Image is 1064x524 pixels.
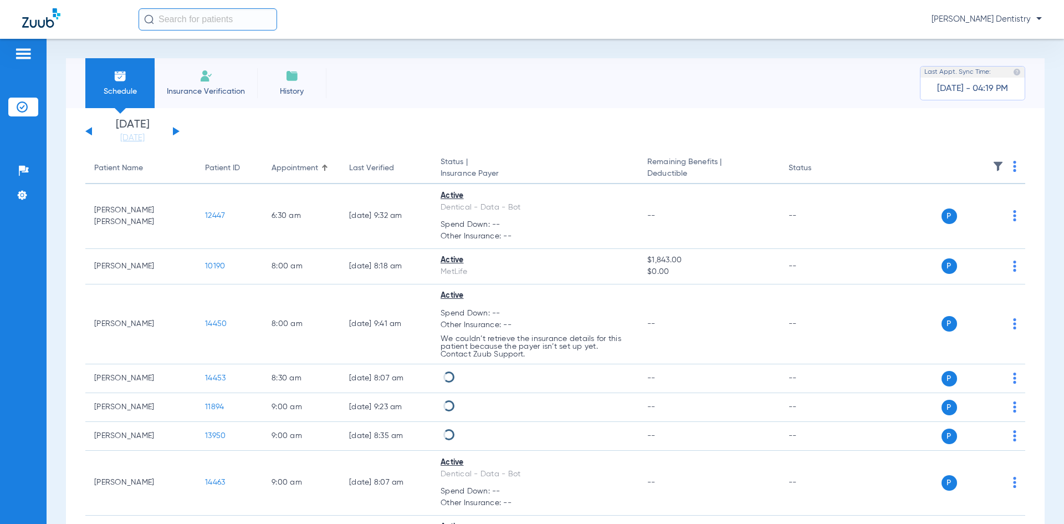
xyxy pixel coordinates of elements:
img: Manual Insurance Verification [199,69,213,83]
span: P [942,429,957,444]
span: 10190 [205,262,225,270]
div: Patient Name [94,162,143,174]
td: 8:00 AM [263,284,340,365]
a: [DATE] [99,133,166,144]
td: 9:00 AM [263,422,340,451]
div: Appointment [272,162,331,174]
td: 9:00 AM [263,393,340,422]
td: [DATE] 8:07 AM [340,364,432,393]
img: group-dot-blue.svg [1013,430,1016,441]
td: [DATE] 9:41 AM [340,284,432,365]
td: [DATE] 8:18 AM [340,249,432,284]
span: -- [647,374,656,382]
span: History [265,86,318,97]
div: Patient ID [205,162,254,174]
span: -- [647,403,656,411]
td: [PERSON_NAME] [PERSON_NAME] [85,184,196,249]
span: Spend Down: -- [441,486,630,497]
span: 14450 [205,320,227,328]
div: Active [441,457,630,469]
div: Active [441,255,630,266]
span: 14453 [205,374,226,382]
div: Last Verified [349,162,423,174]
span: 11894 [205,403,224,411]
td: -- [780,284,855,365]
div: Last Verified [349,162,394,174]
span: P [942,371,957,386]
span: Last Appt. Sync Time: [924,67,991,78]
span: Insurance Payer [441,168,630,180]
td: [DATE] 8:35 AM [340,422,432,451]
span: -- [647,320,656,328]
img: group-dot-blue.svg [1013,401,1016,413]
span: Spend Down: -- [441,308,630,319]
td: 8:00 AM [263,249,340,284]
img: group-dot-blue.svg [1013,261,1016,272]
span: $1,843.00 [647,255,770,266]
p: We couldn’t retrieve the insurance details for this patient because the payer isn’t set up yet. C... [441,335,630,358]
span: P [942,400,957,415]
img: Zuub Logo [22,8,60,28]
img: Search Icon [144,14,154,24]
span: -- [647,479,656,486]
span: Deductible [647,168,770,180]
td: [DATE] 9:32 AM [340,184,432,249]
div: Dentical - Data - Bot [441,469,630,480]
span: Schedule [94,86,146,97]
img: group-dot-blue.svg [1013,210,1016,221]
td: -- [780,422,855,451]
img: last sync help info [1013,68,1021,76]
span: -- [647,432,656,440]
div: MetLife [441,266,630,278]
img: Schedule [114,69,127,83]
td: -- [780,451,855,516]
td: [PERSON_NAME] [85,284,196,365]
span: $0.00 [647,266,770,278]
td: 9:00 AM [263,451,340,516]
th: Remaining Benefits | [638,153,779,184]
img: hamburger-icon [14,47,32,60]
span: [PERSON_NAME] Dentistry [932,14,1042,25]
td: -- [780,393,855,422]
div: Patient Name [94,162,187,174]
th: Status [780,153,855,184]
span: Spend Down: -- [441,219,630,231]
td: -- [780,184,855,249]
img: group-dot-blue.svg [1013,161,1016,172]
td: [DATE] 8:07 AM [340,451,432,516]
div: Active [441,290,630,302]
span: P [942,475,957,491]
td: [PERSON_NAME] [85,422,196,451]
img: History [285,69,299,83]
span: 14463 [205,479,225,486]
td: [PERSON_NAME] [85,393,196,422]
img: group-dot-blue.svg [1013,477,1016,488]
div: Active [441,190,630,202]
span: P [942,208,957,224]
td: [PERSON_NAME] [85,249,196,284]
img: filter.svg [993,161,1004,172]
div: Patient ID [205,162,240,174]
img: group-dot-blue.svg [1013,373,1016,384]
span: Insurance Verification [163,86,249,97]
li: [DATE] [99,119,166,144]
td: -- [780,249,855,284]
td: [PERSON_NAME] [85,451,196,516]
span: 12447 [205,212,225,220]
td: -- [780,364,855,393]
td: [PERSON_NAME] [85,364,196,393]
span: P [942,316,957,332]
input: Search for patients [139,8,277,30]
span: [DATE] - 04:19 PM [937,83,1008,94]
img: group-dot-blue.svg [1013,318,1016,329]
td: 8:30 AM [263,364,340,393]
td: [DATE] 9:23 AM [340,393,432,422]
th: Status | [432,153,638,184]
span: -- [647,212,656,220]
div: Appointment [272,162,318,174]
span: Other Insurance: -- [441,497,630,509]
span: Other Insurance: -- [441,231,630,242]
div: Dentical - Data - Bot [441,202,630,213]
span: 13950 [205,432,226,440]
span: Other Insurance: -- [441,319,630,331]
